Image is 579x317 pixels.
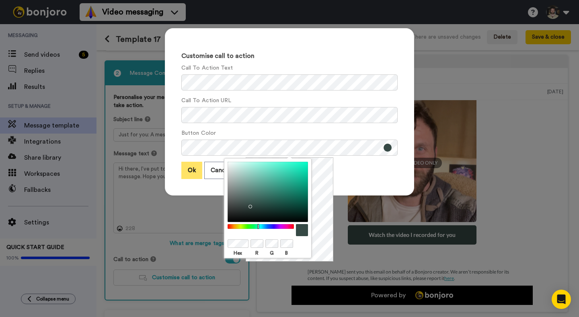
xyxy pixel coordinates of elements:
label: Call To Action Text [181,64,233,72]
label: Hex [228,249,248,257]
label: R [250,249,263,257]
button: Ok [181,162,202,179]
div: Open Intercom Messenger [552,290,571,309]
button: Cancel [204,162,236,179]
label: B [280,249,293,257]
label: Call To Action URL [181,97,231,105]
label: G [265,249,278,257]
label: Button Color [181,129,216,138]
h3: Customise call to action [181,53,398,60]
